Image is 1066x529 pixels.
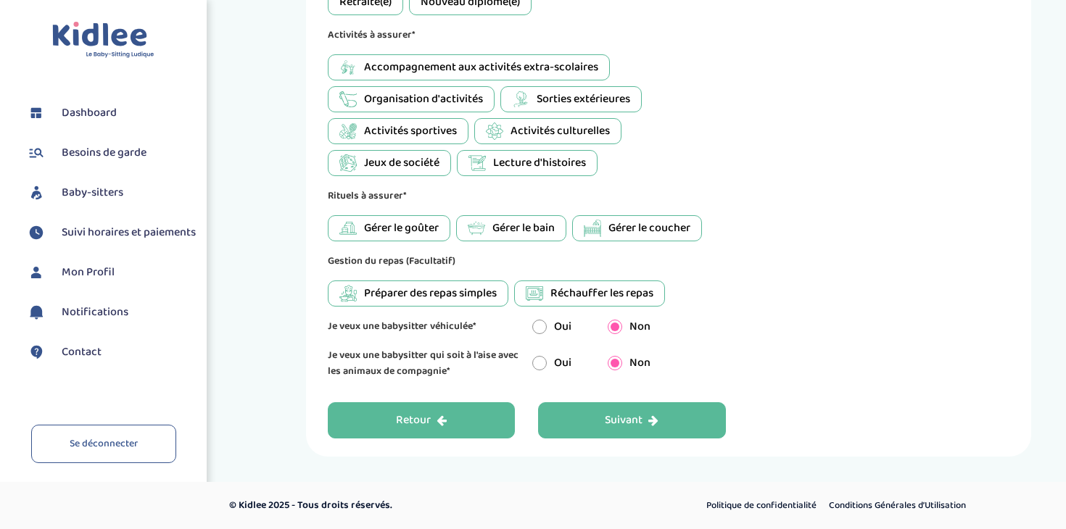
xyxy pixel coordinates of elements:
p: Rituels à assurer* [328,188,726,204]
p: Gestion du repas (Facultatif) [328,253,726,269]
span: Préparer des repas simples [364,285,497,302]
span: Gérer le coucher [608,220,690,237]
img: profil.svg [25,262,47,283]
span: Activités culturelles [511,122,610,140]
span: Baby-sitters [62,184,123,201]
div: Oui [532,354,571,372]
span: Besoins de garde [62,144,146,162]
span: Gérer le goûter [364,220,439,237]
div: Non [608,318,650,336]
a: Politique de confidentialité [701,496,822,515]
img: suivihoraire.svg [25,222,47,243]
a: Dashboard [25,102,196,124]
div: Suivant [605,412,658,429]
p: © Kidlee 2025 - Tous droits réservés. [229,498,595,513]
a: Baby-sitters [25,182,196,204]
span: Notifications [62,304,128,321]
img: besoin.svg [25,142,47,164]
div: Retour [396,412,447,429]
span: Organisation d'activités [364,91,483,108]
a: Suivi horaires et paiements [25,222,196,243]
span: Mon Profil [62,264,115,281]
a: Besoins de garde [25,142,196,164]
a: Conditions Générales d’Utilisation [824,496,971,515]
img: dashboard.svg [25,102,47,124]
span: Jeux de société [364,154,439,172]
button: Suivant [538,402,726,438]
span: Sorties extérieures [537,91,630,108]
a: Mon Profil [25,262,196,283]
img: logo.svg [52,22,154,59]
p: Je veux une babysitter véhiculée* [328,318,521,336]
img: babysitters.svg [25,182,47,204]
span: Réchauffer les repas [550,285,653,302]
span: Activités sportives [364,122,457,140]
span: Gérer le bain [492,220,555,237]
div: Non [608,354,650,372]
span: Dashboard [62,104,117,122]
span: Accompagnement aux activités extra-scolaires [364,59,598,76]
a: Se déconnecter [31,425,176,463]
div: Oui [532,318,571,336]
span: Suivi horaires et paiements [62,224,196,241]
a: Notifications [25,301,196,323]
img: notification.svg [25,301,47,323]
span: Contact [62,343,102,361]
button: Retour [328,402,516,438]
p: Activités à assurer* [328,27,726,43]
p: Je veux une babysitter qui soit à l'aise avec les animaux de compagnie* [328,347,521,379]
span: Lecture d'histoires [493,154,586,172]
img: contact.svg [25,341,47,363]
a: Contact [25,341,196,363]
